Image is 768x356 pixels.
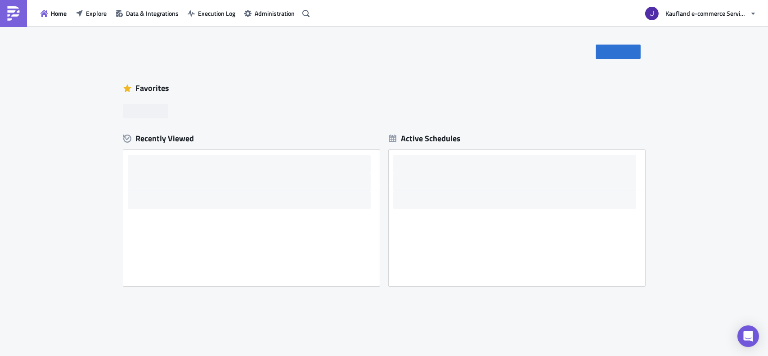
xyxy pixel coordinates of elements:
[240,6,299,20] button: Administration
[86,9,107,18] span: Explore
[198,9,235,18] span: Execution Log
[6,6,21,21] img: PushMetrics
[123,81,645,95] div: Favorites
[126,9,179,18] span: Data & Integrations
[183,6,240,20] button: Execution Log
[644,6,660,21] img: Avatar
[36,6,71,20] button: Home
[389,133,461,144] div: Active Schedules
[123,132,380,145] div: Recently Viewed
[51,9,67,18] span: Home
[255,9,295,18] span: Administration
[665,9,746,18] span: Kaufland e-commerce Services GmbH & Co. KG
[111,6,183,20] button: Data & Integrations
[71,6,111,20] button: Explore
[737,325,759,347] div: Open Intercom Messenger
[640,4,761,23] button: Kaufland e-commerce Services GmbH & Co. KG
